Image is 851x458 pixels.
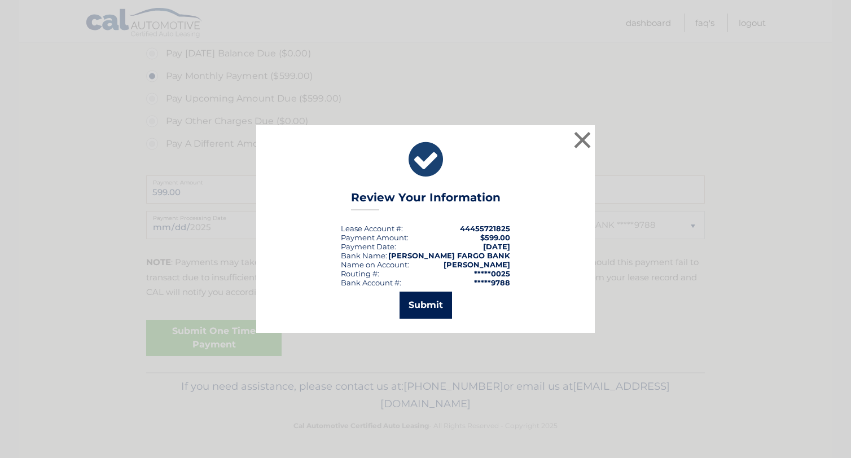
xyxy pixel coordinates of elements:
[341,251,387,260] div: Bank Name:
[480,233,510,242] span: $599.00
[388,251,510,260] strong: [PERSON_NAME] FARGO BANK
[341,242,396,251] div: :
[444,260,510,269] strong: [PERSON_NAME]
[483,242,510,251] span: [DATE]
[341,269,379,278] div: Routing #:
[400,292,452,319] button: Submit
[571,129,594,151] button: ×
[460,224,510,233] strong: 44455721825
[341,278,401,287] div: Bank Account #:
[341,242,394,251] span: Payment Date
[341,224,403,233] div: Lease Account #:
[341,233,409,242] div: Payment Amount:
[341,260,409,269] div: Name on Account:
[351,191,501,210] h3: Review Your Information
